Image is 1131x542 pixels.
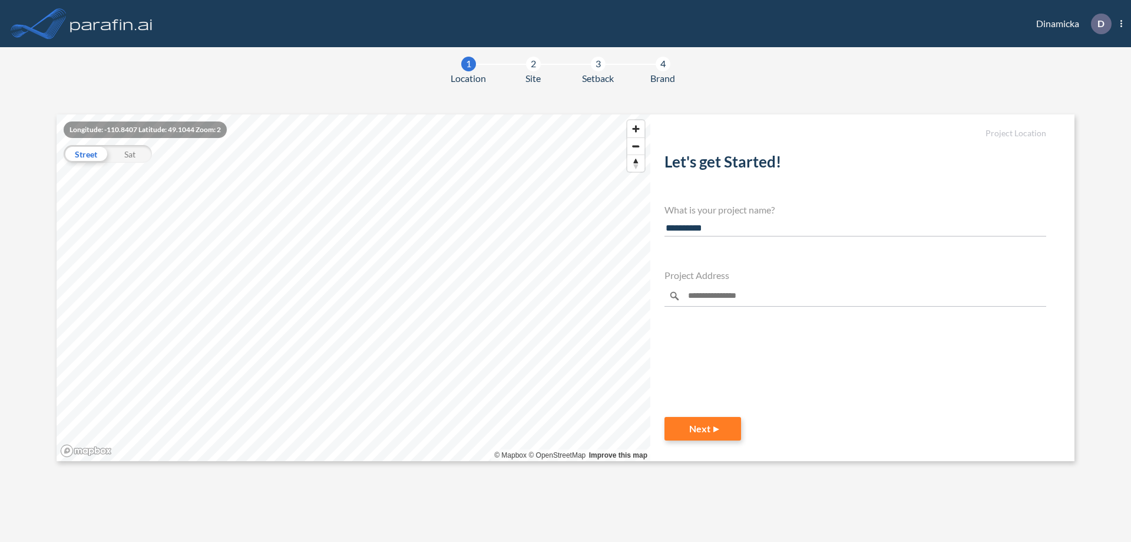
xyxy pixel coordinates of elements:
div: Longitude: -110.8407 Latitude: 49.1044 Zoom: 2 [64,121,227,138]
p: D [1097,18,1104,29]
h2: Let's get Started! [664,153,1046,176]
div: 3 [591,57,606,71]
div: Dinamicka [1018,14,1122,34]
span: Reset bearing to north [627,155,644,172]
button: Reset bearing to north [627,155,644,172]
input: Enter a location [664,285,1046,307]
div: Street [64,145,108,163]
h4: Project Address [664,270,1046,281]
span: Brand [650,71,675,86]
span: Zoom out [627,138,644,155]
button: Zoom out [627,137,644,155]
span: Setback [582,71,614,86]
canvas: Map [57,114,650,461]
a: Mapbox [494,451,527,459]
h5: Project Location [664,129,1046,139]
button: Zoom in [627,120,644,137]
span: Site [525,71,541,86]
h4: What is your project name? [664,204,1046,215]
button: Next [664,417,741,441]
div: 4 [656,57,670,71]
div: 2 [526,57,541,71]
a: Mapbox homepage [60,444,112,458]
img: logo [68,12,155,35]
a: OpenStreetMap [528,451,586,459]
div: Sat [108,145,152,163]
div: 1 [461,57,476,71]
a: Improve this map [589,451,647,459]
span: Location [451,71,486,86]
